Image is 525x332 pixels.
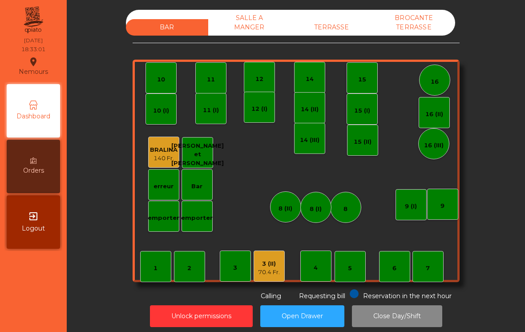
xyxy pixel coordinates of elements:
div: 15 (II) [354,138,372,146]
div: erreur [153,182,174,191]
div: 7 [426,264,430,273]
img: qpiato [22,4,44,36]
div: 2 [187,264,191,273]
div: emporter [148,214,179,223]
div: 140 Fr. [150,154,178,163]
div: 14 (II) [301,105,319,114]
div: 10 [157,75,165,84]
button: Open Drawer [260,305,344,327]
div: 9 (I) [405,202,417,211]
div: 4 [314,263,318,272]
div: 9 [440,202,444,211]
i: location_on [28,57,39,67]
div: [PERSON_NAME] et [PERSON_NAME] [171,142,224,168]
span: Reservation in the next hour [363,292,452,300]
div: BROCANTE TERRASSE [373,10,455,36]
div: 5 [348,264,352,273]
button: Close Day/Shift [352,305,442,327]
div: 11 [207,75,215,84]
div: Nemours [19,55,48,77]
span: Requesting bill [299,292,345,300]
div: TERRASSE [291,19,373,36]
span: Calling [261,292,281,300]
div: 3 (II) [258,259,280,268]
div: 18:33:01 [21,45,45,53]
span: Dashboard [16,112,50,121]
div: [DATE] [24,36,43,45]
div: BRALINA [150,146,178,154]
div: 14 [306,75,314,84]
div: 15 (I) [354,106,370,115]
div: 12 (I) [251,105,267,113]
div: 70.4 Fr. [258,268,280,277]
div: 8 (I) [310,205,322,214]
div: 16 (II) [425,110,443,119]
div: SALLE A MANGER [208,10,291,36]
i: exit_to_app [28,211,39,222]
div: emporter [181,214,213,223]
div: 16 [431,77,439,86]
div: 3 [233,263,237,272]
div: 1 [153,264,157,273]
div: 6 [392,264,396,273]
div: BAR [126,19,208,36]
span: Orders [23,166,44,175]
div: 8 (II) [279,204,292,213]
button: Unlock permissions [150,305,253,327]
span: Logout [22,224,45,233]
div: Bar [191,182,202,191]
div: 14 (III) [300,136,319,145]
div: 8 [343,205,347,214]
div: 12 [255,75,263,84]
div: 11 (I) [203,106,219,115]
div: 16 (III) [424,141,444,150]
div: 10 (I) [153,106,169,115]
div: 15 [358,75,366,84]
